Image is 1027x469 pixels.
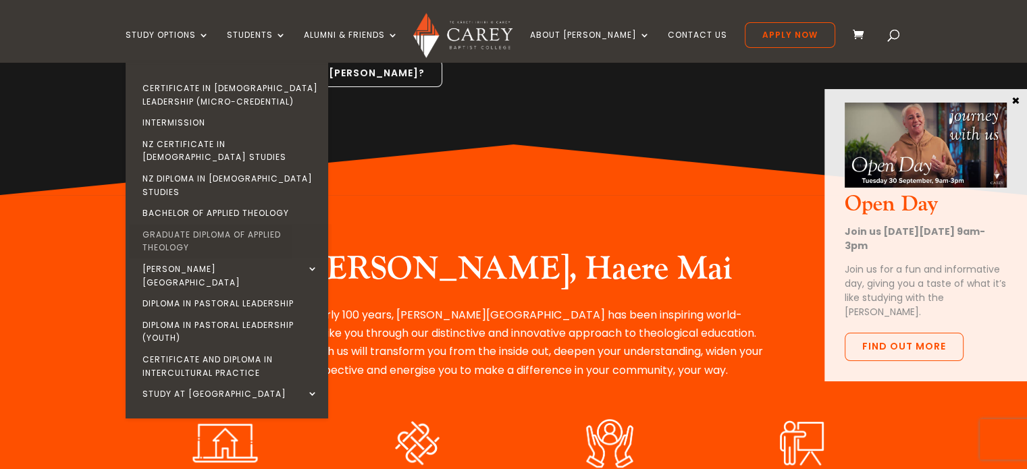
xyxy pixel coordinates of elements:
[129,293,332,314] a: Diploma in Pastoral Leadership
[129,314,332,349] a: Diploma in Pastoral Leadership (Youth)
[845,192,1007,224] h3: Open Day
[129,383,332,405] a: Study at [GEOGRAPHIC_DATA]
[745,22,835,48] a: Apply Now
[845,333,964,361] a: Find out more
[261,306,767,379] p: For nearly 100 years, [PERSON_NAME][GEOGRAPHIC_DATA] has been inspiring world-changers like you t...
[129,168,332,202] a: NZ Diploma in [DEMOGRAPHIC_DATA] Studies
[129,258,332,293] a: [PERSON_NAME][GEOGRAPHIC_DATA]
[237,59,442,88] a: Why choose [PERSON_NAME]?
[129,349,332,383] a: Certificate and Diploma in Intercultural Practice
[129,112,332,134] a: Intermission
[261,250,767,296] h2: [PERSON_NAME], Haere Mai
[845,225,985,252] strong: Join us [DATE][DATE] 9am-3pm
[845,263,1007,319] p: Join us for a fun and informative day, giving you a taste of what it’s like studying with the [PE...
[304,30,398,62] a: Alumni & Friends
[129,134,332,168] a: NZ Certificate in [DEMOGRAPHIC_DATA] Studies
[668,30,727,62] a: Contact Us
[129,202,332,224] a: Bachelor of Applied Theology
[126,30,209,62] a: Study Options
[129,78,332,112] a: Certificate in [DEMOGRAPHIC_DATA] Leadership (Micro-credential)
[845,176,1007,192] a: Open Day Oct 2025
[530,30,650,62] a: About [PERSON_NAME]
[227,30,286,62] a: Students
[1009,94,1022,106] button: Close
[413,13,512,58] img: Carey Baptist College
[845,103,1007,188] img: Open Day Oct 2025
[129,224,332,258] a: Graduate Diploma of Applied Theology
